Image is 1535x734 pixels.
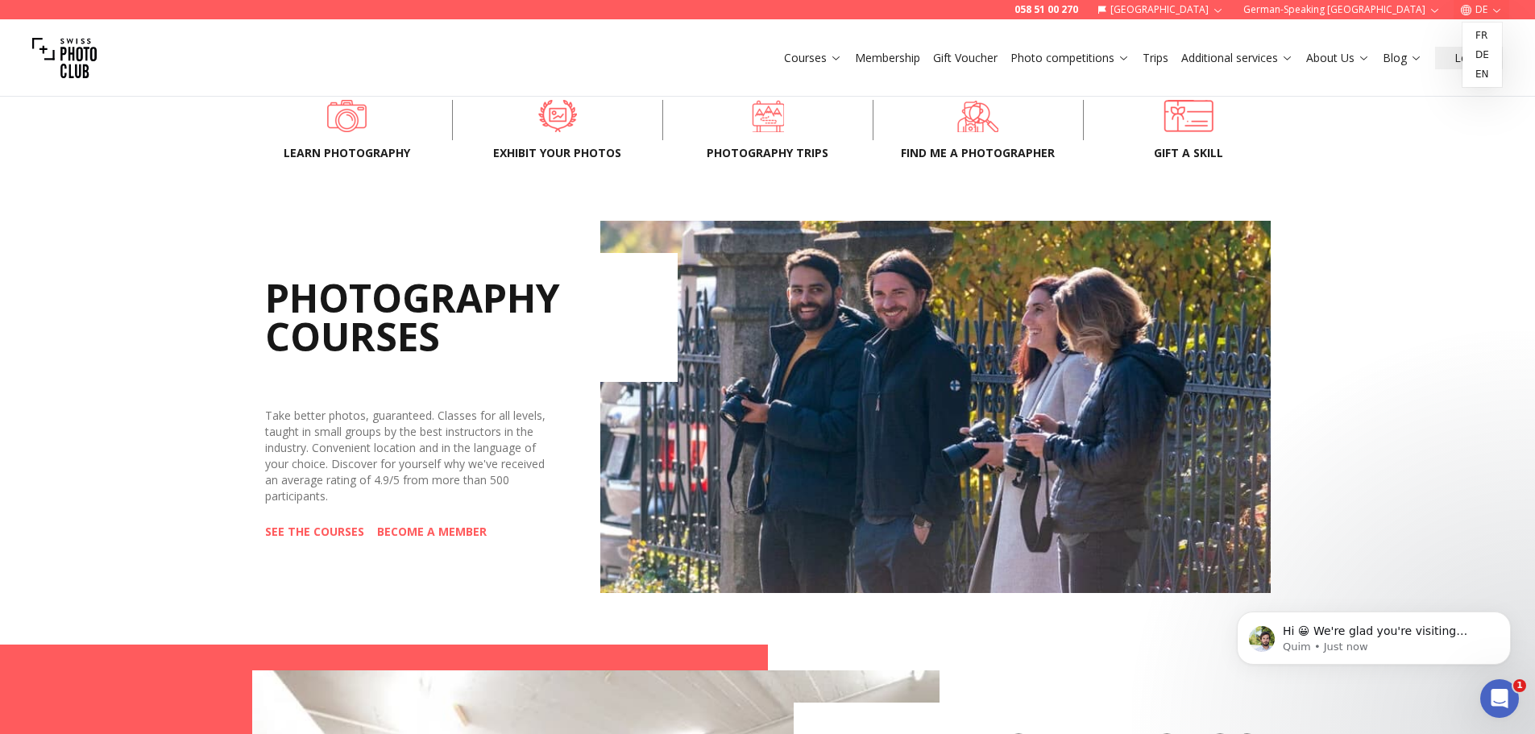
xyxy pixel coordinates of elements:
font: Photo competitions [1010,50,1114,65]
iframe: Intercom live chat [1480,679,1519,718]
font: Photography trips [707,145,828,160]
font: Additional services [1181,50,1278,65]
a: Courses [784,50,842,66]
a: 058 51 00 270 [1014,3,1078,16]
div: DE [1462,23,1502,87]
font: Take better photos, guaranteed. Classes for all levels, taught in small groups by the best instru... [265,408,546,504]
img: Learn Photography [600,221,1271,593]
font: [GEOGRAPHIC_DATA] [1110,2,1209,16]
button: Trips [1136,47,1175,69]
iframe: Intercom notifications message [1213,578,1535,690]
button: Courses [778,47,848,69]
a: Gift a skill [1110,100,1267,132]
button: Additional services [1175,47,1300,69]
button: Gift Voucher [927,47,1004,69]
font: fr [1475,30,1487,41]
font: German-speaking [GEOGRAPHIC_DATA] [1243,2,1425,16]
font: 058 51 00 270 [1014,2,1078,16]
font: Exhibit your photos [493,145,621,160]
font: de [1475,49,1489,60]
font: Gift a skill [1154,145,1223,160]
font: Blog [1383,50,1407,65]
a: Membership [855,50,920,66]
font: DE [1475,2,1487,16]
font: Courses [784,50,827,65]
font: Membership [855,50,920,65]
img: Swiss photo club [32,26,97,90]
a: Learn Photography [268,100,426,132]
a: SEE THE COURSES [265,524,364,540]
font: Gift Voucher [933,50,998,65]
a: BECOME A MEMBER [377,524,487,540]
font: Login [1454,50,1483,65]
button: Login [1435,47,1503,69]
button: Photo competitions [1004,47,1136,69]
font: en [1475,68,1489,80]
font: 1 [1516,680,1523,690]
font: About Us [1306,50,1355,65]
a: Photography trips [689,100,847,132]
font: Learn Photography [284,145,410,160]
a: Photo competitions [1010,50,1130,66]
button: Blog [1376,47,1429,69]
a: Exhibit your photos [479,100,637,132]
a: Gift Voucher [933,50,998,66]
font: SEE THE COURSES [265,524,364,539]
font: BECOME A MEMBER [377,524,487,539]
a: Trips [1143,50,1168,66]
font: Trips [1143,50,1168,65]
font: Find me a photographer [901,145,1055,160]
a: Additional services [1181,50,1293,66]
button: Membership [848,47,927,69]
a: Blog [1383,50,1422,66]
a: Find me a photographer [899,100,1057,132]
a: About Us [1306,50,1370,66]
font: PHOTOGRAPHY COURSES [265,272,560,363]
button: About Us [1300,47,1376,69]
